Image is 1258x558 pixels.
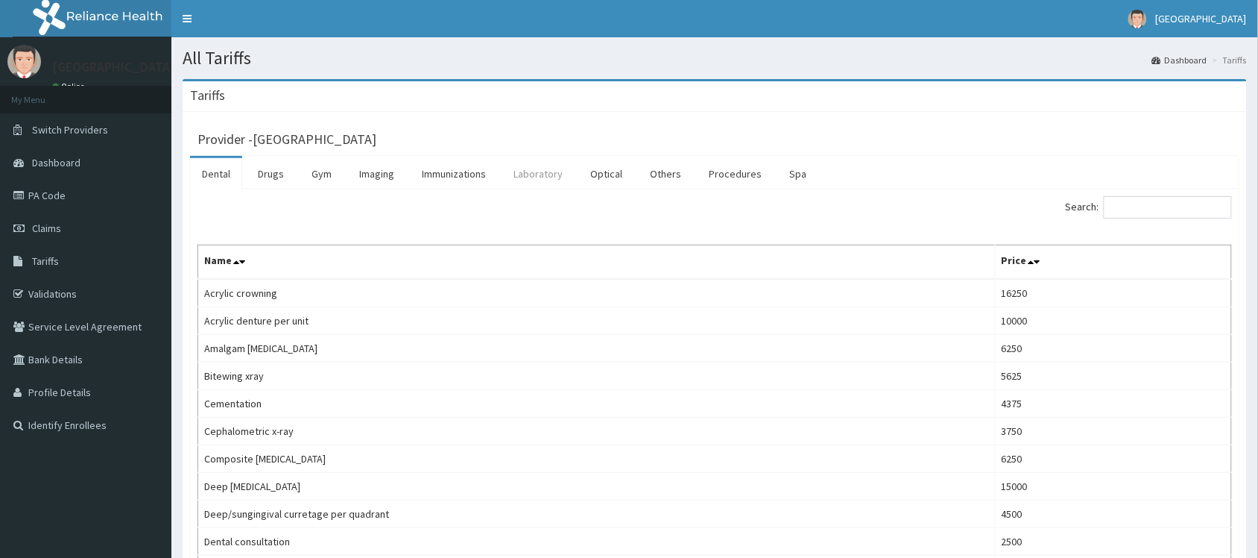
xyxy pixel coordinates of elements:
li: Tariffs [1209,54,1247,66]
input: Search: [1104,196,1232,219]
td: 16250 [995,279,1231,307]
td: 10000 [995,307,1231,335]
td: 2500 [995,528,1231,556]
a: Others [638,158,693,189]
h3: Tariffs [190,89,225,102]
a: Imaging [347,158,406,189]
img: User Image [1128,10,1147,28]
a: Gym [300,158,344,189]
td: Composite [MEDICAL_DATA] [198,445,996,473]
td: 4375 [995,390,1231,418]
span: Claims [32,222,61,235]
td: 5625 [995,363,1231,390]
td: Deep/sungingival curretage per quadrant [198,501,996,528]
td: Acrylic crowning [198,279,996,307]
a: Optical [578,158,634,189]
td: Cephalometric x-ray [198,418,996,445]
a: Spa [777,158,818,189]
td: 4500 [995,501,1231,528]
a: Dashboard [1152,54,1207,66]
td: Acrylic denture per unit [198,307,996,335]
td: 3750 [995,418,1231,445]
span: Switch Providers [32,123,108,137]
td: 15000 [995,473,1231,501]
a: Laboratory [502,158,575,189]
a: Procedures [697,158,774,189]
span: Tariffs [32,254,59,268]
img: User Image [7,45,41,78]
a: Online [52,81,88,92]
a: Immunizations [410,158,498,189]
td: Cementation [198,390,996,418]
td: Amalgam [MEDICAL_DATA] [198,335,996,363]
h1: All Tariffs [183,48,1247,68]
h3: Provider - [GEOGRAPHIC_DATA] [197,133,376,146]
span: [GEOGRAPHIC_DATA] [1156,12,1247,25]
span: Dashboard [32,156,80,169]
td: Deep [MEDICAL_DATA] [198,473,996,501]
td: Bitewing xray [198,363,996,390]
td: 6250 [995,445,1231,473]
label: Search: [1066,196,1232,219]
p: [GEOGRAPHIC_DATA] [52,60,175,74]
td: Dental consultation [198,528,996,556]
td: 6250 [995,335,1231,363]
a: Drugs [246,158,296,189]
th: Name [198,245,996,280]
a: Dental [190,158,242,189]
th: Price [995,245,1231,280]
